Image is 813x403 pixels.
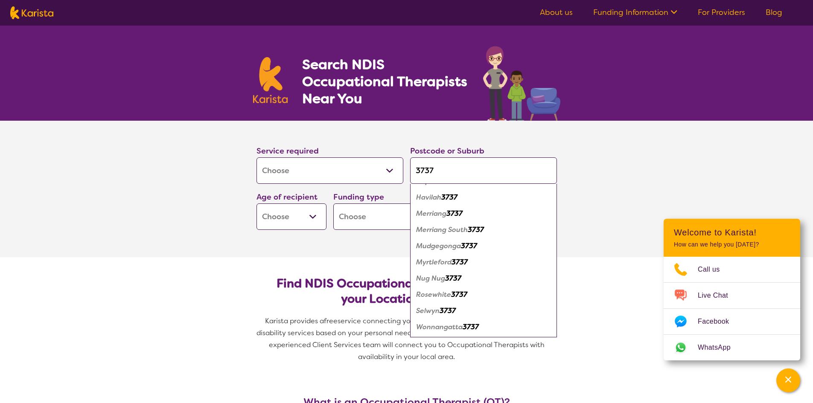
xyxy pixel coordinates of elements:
[416,225,468,234] em: Merriang South
[414,270,553,287] div: Nug Nug 3737
[698,315,739,328] span: Facebook
[263,276,550,307] h2: Find NDIS Occupational Therapists based on your Location & Needs
[416,306,440,315] em: Selwyn
[593,7,677,17] a: Funding Information
[414,222,553,238] div: Merriang South 3737
[253,57,288,103] img: Karista logo
[265,316,324,325] span: Karista provides a
[674,227,790,238] h2: Welcome to Karista!
[698,7,745,17] a: For Providers
[416,241,461,250] em: Mudgegonga
[414,303,553,319] div: Selwyn 3737
[766,7,782,17] a: Blog
[416,322,463,331] em: Wonnangatta
[440,306,456,315] em: 3737
[416,274,445,283] em: Nug Nug
[414,238,553,254] div: Mudgegonga 3737
[324,316,338,325] span: free
[416,290,451,299] em: Rosewhite
[463,322,479,331] em: 3737
[451,290,467,299] em: 3737
[410,146,484,156] label: Postcode or Suburb
[333,192,384,202] label: Funding type
[540,7,573,17] a: About us
[410,157,557,184] input: Type
[698,263,730,276] span: Call us
[664,335,800,360] a: Web link opens in a new tab.
[468,225,484,234] em: 3737
[698,289,738,302] span: Live Chat
[445,274,461,283] em: 3737
[664,219,800,360] div: Channel Menu
[446,209,463,218] em: 3737
[444,177,460,186] em: 3737
[414,189,553,206] div: Havilah 3737
[414,319,553,335] div: Wonnangatta 3737
[698,341,741,354] span: WhatsApp
[416,209,446,218] em: Merriang
[483,46,560,121] img: occupational-therapy
[674,241,790,248] p: How can we help you [DATE]?
[461,241,477,250] em: 3737
[664,257,800,360] ul: Choose channel
[416,177,444,186] em: Gapsted
[302,56,468,107] h1: Search NDIS Occupational Therapists Near You
[414,254,553,270] div: Myrtleford 3737
[414,206,553,222] div: Merriang 3737
[256,146,319,156] label: Service required
[776,368,800,392] button: Channel Menu
[416,193,441,202] em: Havilah
[414,287,553,303] div: Rosewhite 3737
[256,316,559,361] span: service connecting you with Occupational Therapists and other disability services based on your p...
[441,193,457,202] em: 3737
[452,258,468,267] em: 3737
[256,192,318,202] label: Age of recipient
[10,6,53,19] img: Karista logo
[416,258,452,267] em: Myrtleford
